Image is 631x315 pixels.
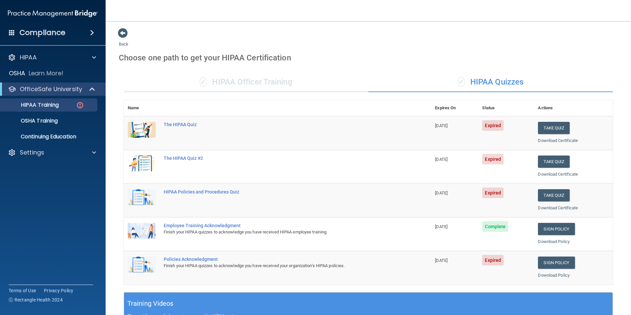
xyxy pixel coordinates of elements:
[119,48,618,67] div: Choose one path to get your HIPAA Certification
[164,223,398,228] div: Employee Training Acknowledgment
[538,239,570,244] a: Download Policy
[164,257,398,262] div: Policies Acknowledgment
[8,53,96,61] a: HIPAA
[9,69,25,77] p: OSHA
[29,69,64,77] p: Learn More!
[4,133,94,140] p: Continuing Education
[482,120,504,131] span: Expired
[8,85,96,93] a: OfficeSafe University
[124,100,160,116] th: Name
[538,156,570,168] button: Take Quiz
[538,273,570,278] a: Download Policy
[127,298,174,309] h5: Training Videos
[8,7,98,20] img: PMB logo
[164,228,398,236] div: Finish your HIPAA quizzes to acknowledge you have received HIPAA employee training.
[435,157,448,162] span: [DATE]
[164,189,398,194] div: HIPAA Policies and Procedures Quiz
[482,188,504,198] span: Expired
[20,53,37,61] p: HIPAA
[538,138,578,143] a: Download Certificate
[431,100,478,116] th: Expires On
[119,34,128,47] a: Back
[538,205,578,210] a: Download Certificate
[534,100,613,116] th: Actions
[435,258,448,263] span: [DATE]
[20,85,82,93] p: OfficeSafe University
[4,102,59,108] p: HIPAA Training
[44,287,74,294] a: Privacy Policy
[9,287,36,294] a: Terms of Use
[482,154,504,164] span: Expired
[482,221,508,232] span: Complete
[368,72,613,92] div: HIPAA Quizzes
[9,297,63,303] span: Ⓒ Rectangle Health 2024
[478,100,534,116] th: Status
[164,156,398,161] div: The HIPAA Quiz #2
[435,123,448,128] span: [DATE]
[538,189,570,201] button: Take Quiz
[19,28,65,37] h4: Compliance
[76,101,84,109] img: danger-circle.6113f641.png
[4,118,58,124] p: OSHA Training
[538,257,575,269] a: Sign Policy
[20,149,44,157] p: Settings
[435,191,448,195] span: [DATE]
[200,77,207,87] span: ✓
[124,72,368,92] div: HIPAA Officer Training
[538,122,570,134] button: Take Quiz
[538,172,578,177] a: Download Certificate
[482,255,504,265] span: Expired
[8,149,96,157] a: Settings
[538,223,575,235] a: Sign Policy
[164,262,398,270] div: Finish your HIPAA quizzes to acknowledge you have received your organization’s HIPAA policies.
[435,224,448,229] span: [DATE]
[164,122,398,127] div: The HIPAA Quiz
[458,77,465,87] span: ✓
